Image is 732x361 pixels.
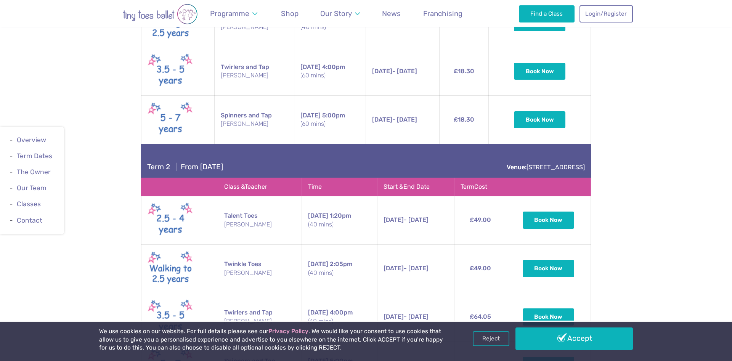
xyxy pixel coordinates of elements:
button: Book Now [514,111,566,128]
button: Book Now [514,63,566,80]
td: 4:00pm [302,293,377,341]
a: Contact [17,217,42,224]
a: Privacy Policy [268,328,308,335]
a: Find a Class [519,5,575,22]
span: [DATE] [308,260,328,268]
td: Talent Toes [218,196,302,244]
span: [DATE] [384,265,404,272]
small: (60 mins) [308,317,371,326]
p: We use cookies on our website. For full details please see our . We would like your consent to us... [99,327,446,352]
th: Class & Teacher [218,178,302,196]
span: | [172,162,181,171]
span: [DATE] [372,116,392,123]
td: 2:05pm [302,244,377,293]
small: [PERSON_NAME] [221,23,288,31]
span: Term 2 [147,162,170,171]
small: [PERSON_NAME] [224,317,295,326]
td: £64.05 [454,293,506,341]
small: [PERSON_NAME] [221,120,288,128]
span: - [DATE] [384,313,429,320]
span: [DATE] [300,112,321,119]
td: £18.30 [440,96,489,144]
button: Book Now [523,260,575,277]
small: (60 mins) [300,71,360,80]
td: Twirlers and Tap [214,47,294,96]
span: - [DATE] [384,265,429,272]
th: Time [302,178,377,196]
img: tiny toes ballet [99,4,221,24]
a: Our Story [317,5,364,22]
a: Login/Register [579,5,633,22]
span: - [DATE] [384,216,429,223]
span: Shop [281,9,299,18]
td: Spinners and Tap [214,96,294,144]
td: £18.30 [440,47,489,96]
span: Our Story [320,9,352,18]
small: (60 mins) [300,120,360,128]
small: [PERSON_NAME] [224,220,295,229]
span: News [382,9,401,18]
small: (40 mins) [300,23,360,31]
span: Franchising [423,9,462,18]
a: News [379,5,405,22]
td: 4:00pm [294,47,366,96]
a: Our Team [17,184,47,192]
strong: Venue: [507,164,527,171]
td: £49.00 [454,196,506,244]
a: Accept [515,327,633,350]
td: £49.00 [454,244,506,293]
a: Franchising [419,5,466,22]
a: Term Dates [17,152,52,160]
img: Twirlers New (May 2025) [148,52,193,91]
td: Twirlers and Tap [218,293,302,341]
img: Talent toes New (May 2025) [148,201,193,240]
h4: From [DATE] [147,162,223,172]
span: - [DATE] [372,116,417,123]
td: 1:20pm [302,196,377,244]
button: Book Now [523,212,575,228]
a: Shop [277,5,302,22]
a: Overview [17,136,46,144]
img: Spinners New (May 2025) [148,100,193,139]
span: Programme [210,9,249,18]
a: Classes [17,201,41,208]
span: [DATE] [300,63,321,71]
a: Venue:[STREET_ADDRESS] [507,164,585,171]
small: (40 mins) [308,220,371,229]
span: [DATE] [384,216,404,223]
span: [DATE] [384,313,404,320]
a: The Owner [17,168,51,176]
small: (40 mins) [308,269,371,277]
span: [DATE] [372,67,392,75]
span: [DATE] [308,309,328,316]
a: Reject [473,331,509,346]
td: Twinkle Toes [218,244,302,293]
td: 5:00pm [294,96,366,144]
img: Walking to Twinkle New (May 2025) [148,249,193,288]
span: [DATE] [308,212,328,219]
button: Book Now [523,308,575,325]
img: Twirlers New (May 2025) [148,298,193,337]
a: Programme [206,5,261,22]
small: [PERSON_NAME] [224,269,295,277]
small: [PERSON_NAME] [221,71,288,80]
th: Start & End Date [377,178,454,196]
th: Term Cost [454,178,506,196]
span: - [DATE] [372,67,417,75]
